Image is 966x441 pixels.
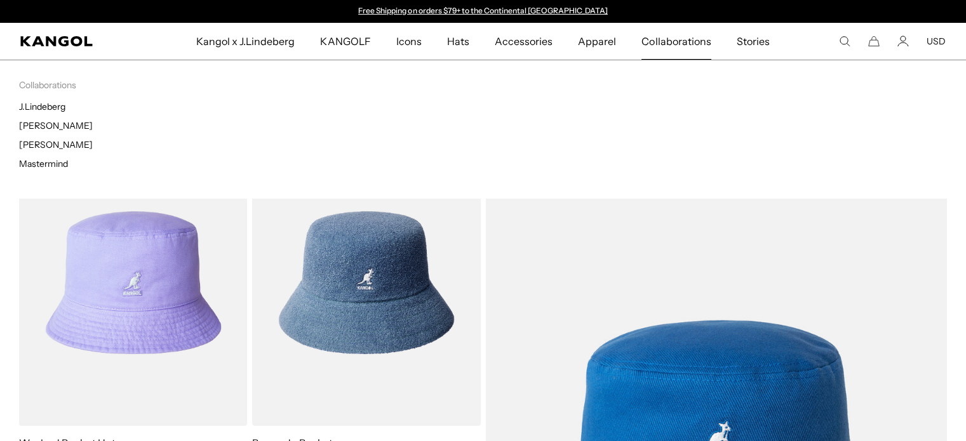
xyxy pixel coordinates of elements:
[19,120,93,131] a: [PERSON_NAME]
[19,101,65,112] a: J.Lindeberg
[434,23,482,60] a: Hats
[724,23,782,60] a: Stories
[839,36,850,47] summary: Search here
[927,36,946,47] button: USD
[19,140,247,426] img: Washed Bucket Hat
[495,23,553,60] span: Accessories
[352,6,614,16] div: Announcement
[352,6,614,16] div: 1 of 2
[352,6,614,16] slideshow-component: Announcement bar
[184,23,308,60] a: Kangol x J.Lindeberg
[447,23,469,60] span: Hats
[358,6,608,15] a: Free Shipping on orders $79+ to the Continental [GEOGRAPHIC_DATA]
[641,23,711,60] span: Collaborations
[252,140,480,426] img: Bermuda Bucket
[578,23,616,60] span: Apparel
[396,23,422,60] span: Icons
[19,79,483,91] p: Collaborations
[320,23,370,60] span: KANGOLF
[384,23,434,60] a: Icons
[629,23,723,60] a: Collaborations
[196,23,295,60] span: Kangol x J.Lindeberg
[737,23,770,60] span: Stories
[19,158,68,169] a: Mastermind
[565,23,629,60] a: Apparel
[482,23,565,60] a: Accessories
[868,36,880,47] button: Cart
[19,139,93,150] a: [PERSON_NAME]
[20,36,129,46] a: Kangol
[307,23,383,60] a: KANGOLF
[897,36,909,47] a: Account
